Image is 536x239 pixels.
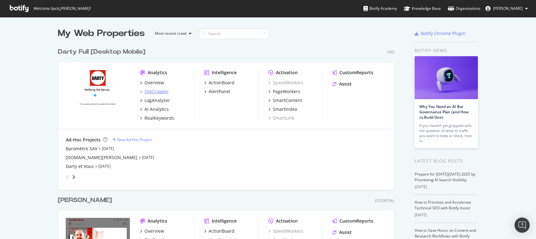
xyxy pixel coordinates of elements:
[140,97,170,104] a: LogAnalyzer
[332,218,373,224] a: CustomReports
[209,80,234,86] div: ActionBoard
[276,69,298,76] div: Activation
[415,184,478,190] div: [DATE]
[71,174,76,180] div: angle-right
[102,146,114,151] a: [DATE]
[58,47,148,57] a: Darty Full [Desktop Mobile]
[144,115,174,121] div: RealKeywords
[204,228,234,234] a: ActionBoard
[204,88,230,95] a: AlertPanel
[66,163,94,170] a: Darty et Vous
[142,155,154,160] a: [DATE]
[199,28,269,39] input: Search
[63,172,71,182] div: angle-left
[268,106,297,112] a: SmartIndex
[144,97,170,104] div: LogAnalyzer
[268,228,303,234] a: SpeedWorkers
[332,229,352,236] a: Assist
[339,229,352,236] div: Assist
[140,115,174,121] a: RealKeywords
[273,97,302,104] div: SmartContent
[339,69,373,76] div: CustomReports
[448,5,480,12] div: Organizations
[204,80,234,86] a: ActionBoard
[66,146,97,152] a: Baromètre SAV
[113,137,152,142] a: New Ad-Hoc Project
[332,69,373,76] a: CustomReports
[98,164,111,169] a: [DATE]
[415,171,475,182] a: Prepare for [DATE][DATE] 2025 by Prioritizing AI Search Visibility
[339,218,373,224] div: CustomReports
[268,97,302,104] a: SmartContent
[144,106,169,112] div: AI Analytics
[421,30,466,37] div: Botify Chrome Plugin
[148,218,167,224] div: Analytics
[144,88,169,95] div: SiteCrawler
[66,154,137,161] a: [DOMAIN_NAME][PERSON_NAME]
[404,5,441,12] div: Knowledge Base
[58,47,145,57] div: Darty Full [Desktop Mobile]
[144,80,164,86] div: Overview
[363,5,397,12] div: Botify Academy
[212,218,237,224] div: Intelligence
[58,196,114,205] a: [PERSON_NAME]
[415,30,466,37] a: Botify Chrome Plugin
[140,106,169,112] a: AI Analytics
[33,6,90,11] span: Welcome back, [PERSON_NAME] !
[332,81,352,87] a: Assist
[140,80,164,86] a: Overview
[415,158,478,164] div: Latest Blog Posts
[375,198,394,203] div: Essential
[66,69,130,121] img: www.darty.com/
[415,200,471,211] a: How to Prioritize and Accelerate Technical SEO with Botify Assist
[273,106,297,112] div: SmartIndex
[273,88,300,95] div: PageWorkers
[276,218,298,224] div: Activation
[268,88,300,95] a: PageWorkers
[155,32,186,35] div: Most recent crawl
[268,115,294,121] a: SmartLink
[339,81,352,87] div: Assist
[150,28,194,39] button: Most recent crawl
[117,137,152,142] div: New Ad-Hoc Project
[515,218,530,233] div: Open Intercom Messenger
[415,212,478,218] div: [DATE]
[268,80,303,86] a: SpeedWorkers
[140,88,169,95] a: SiteCrawler
[480,3,533,14] button: [PERSON_NAME]
[58,196,112,205] div: [PERSON_NAME]
[144,228,164,234] div: Overview
[209,88,230,95] div: AlertPanel
[493,6,523,11] span: David Braconnier
[148,69,167,76] div: Analytics
[66,137,100,143] div: Ad-Hoc Projects
[209,228,234,234] div: ActionBoard
[387,50,394,55] div: Pro
[58,27,145,40] div: My Web Properties
[419,104,469,120] a: Why You Need an AI Bot Governance Plan (and How to Build One)
[415,47,478,54] div: Botify news
[212,69,237,76] div: Intelligence
[415,56,478,99] img: Why You Need an AI Bot Governance Plan (and How to Build One)
[419,123,473,143] div: If you haven’t yet grappled with the question of what AI traffic you want to keep or block, now is…
[140,228,164,234] a: Overview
